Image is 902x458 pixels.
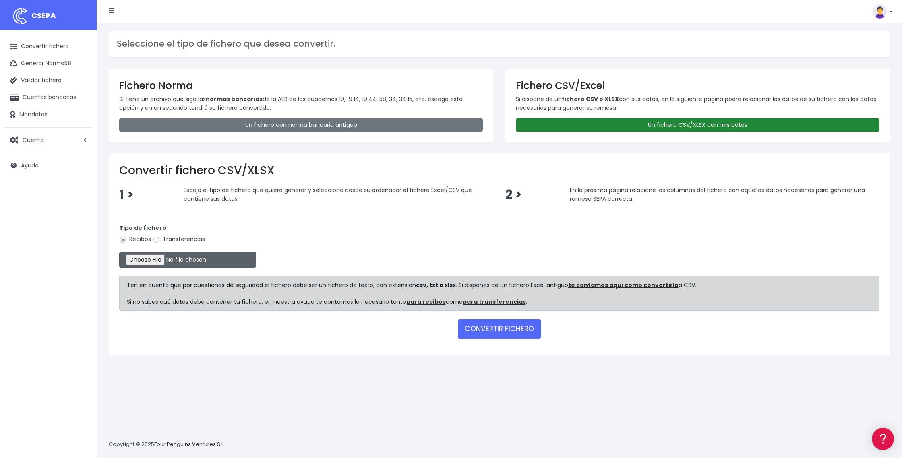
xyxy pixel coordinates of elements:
[21,161,39,169] span: Ayuda
[154,440,225,448] a: Four Penguins Ventures S.L.
[516,118,879,132] a: Un fichero CSV/XLSX con mis datos
[505,186,522,203] span: 2 >
[119,164,879,177] h2: Convertir fichero CSV/XLSX
[117,39,882,49] h3: Seleccione el tipo de fichero que desea convertir.
[23,136,44,144] span: Cuenta
[184,186,472,203] span: Escoja el tipo de fichero que quiere generar y seleccione desde su ordenador el fichero Excel/CSV...
[8,89,153,97] div: Convertir ficheros
[570,186,865,203] span: En la próxima página relacione las columnas del fichero con aquellos datos necesarios para genera...
[516,95,879,113] p: Si dispone de un con sus datos, en la siguiente página podrá relacionar los datos de su fichero c...
[873,4,887,19] img: profile
[458,319,541,338] button: CONVERTIR FICHERO
[31,10,56,21] span: CSEPA
[4,157,93,174] a: Ayuda
[4,72,93,89] a: Validar fichero
[406,298,446,306] a: para recibos
[568,281,679,289] a: te contamos aquí como convertirlo
[111,232,155,239] a: POWERED BY ENCHANT
[8,127,153,139] a: Videotutoriales
[119,118,483,132] a: Un fichero con norma bancaria antiguo
[119,276,879,311] div: Ten en cuenta que por cuestiones de seguridad el fichero debe ser un fichero de texto, con extens...
[8,68,153,81] a: Información general
[153,235,205,243] label: Transferencias
[119,95,483,113] p: Si tiene un archivo que siga las de la AEB de los cuadernos 19, 19.14, 19.44, 58, 34, 34.15, etc....
[119,235,151,243] label: Recibos
[206,95,263,103] strong: normas bancarias
[8,160,153,167] div: Facturación
[8,102,153,114] a: Formatos
[8,114,153,127] a: Problemas habituales
[4,106,93,123] a: Mandatos
[10,6,30,26] img: logo
[119,80,483,91] h3: Fichero Norma
[4,55,93,72] a: Generar Norma58
[8,56,153,64] div: Información general
[119,224,166,232] strong: Tipo de fichero
[4,89,93,106] a: Cuentas bancarias
[8,215,153,229] button: Contáctanos
[8,139,153,152] a: Perfiles de empresas
[4,132,93,149] a: Cuenta
[562,95,619,103] strong: fichero CSV o XLSX
[8,206,153,218] a: API
[119,186,134,203] span: 1 >
[463,298,526,306] a: para transferencias
[8,173,153,185] a: General
[416,281,456,289] strong: csv, txt o xlsx
[516,80,879,91] h3: Fichero CSV/Excel
[4,38,93,55] a: Convertir fichero
[8,193,153,201] div: Programadores
[109,440,226,449] p: Copyright © 2025 .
